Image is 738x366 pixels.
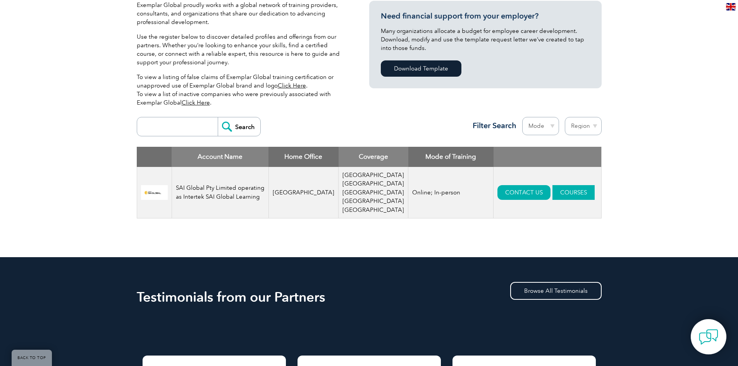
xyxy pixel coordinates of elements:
[172,147,268,167] th: Account Name: activate to sort column descending
[408,147,494,167] th: Mode of Training: activate to sort column ascending
[141,185,168,200] img: 212a24ac-d9bc-ea11-a814-000d3a79823d-logo.png
[137,1,346,26] p: Exemplar Global proudly works with a global network of training providers, consultants, and organ...
[12,350,52,366] a: BACK TO TOP
[137,33,346,67] p: Use the register below to discover detailed profiles and offerings from our partners. Whether you...
[172,167,268,218] td: SAI Global Pty Limited operating as Intertek SAI Global Learning
[339,147,408,167] th: Coverage: activate to sort column ascending
[468,121,516,131] h3: Filter Search
[268,167,339,218] td: [GEOGRAPHIC_DATA]
[268,147,339,167] th: Home Office: activate to sort column ascending
[137,73,346,107] p: To view a listing of false claims of Exemplar Global training certification or unapproved use of ...
[381,60,461,77] a: Download Template
[494,147,601,167] th: : activate to sort column ascending
[699,327,718,347] img: contact-chat.png
[182,99,210,106] a: Click Here
[552,185,595,200] a: COURSES
[278,82,306,89] a: Click Here
[381,11,590,21] h3: Need financial support from your employer?
[218,117,260,136] input: Search
[408,167,494,218] td: Online; In-person
[381,27,590,52] p: Many organizations allocate a budget for employee career development. Download, modify and use th...
[510,282,602,300] a: Browse All Testimonials
[339,167,408,218] td: [GEOGRAPHIC_DATA] [GEOGRAPHIC_DATA] [GEOGRAPHIC_DATA] [GEOGRAPHIC_DATA] [GEOGRAPHIC_DATA]
[726,3,736,10] img: en
[497,185,550,200] a: CONTACT US
[137,291,602,303] h2: Testimonials from our Partners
